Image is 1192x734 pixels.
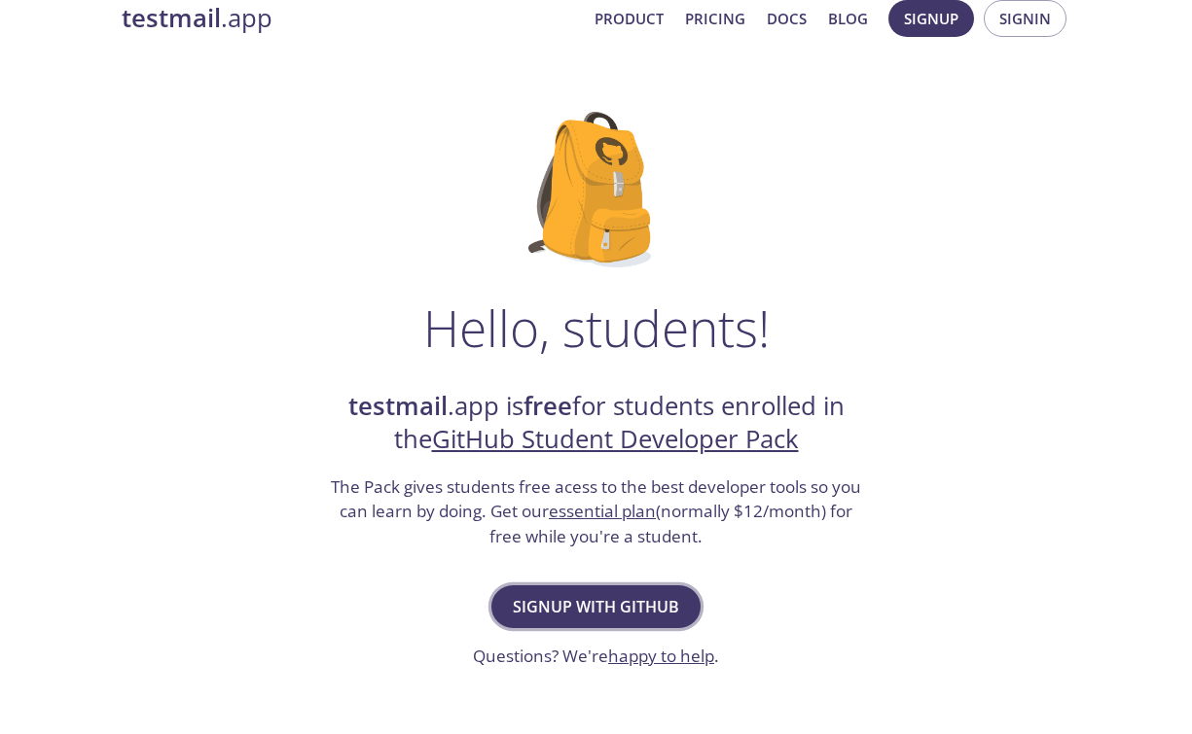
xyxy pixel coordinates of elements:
[528,112,664,267] img: github-student-backpack.png
[608,645,714,667] a: happy to help
[473,644,719,669] h3: Questions? We're .
[549,500,656,522] a: essential plan
[904,6,958,31] span: Signup
[122,1,221,35] strong: testmail
[828,6,868,31] a: Blog
[329,390,864,457] h2: .app is for students enrolled in the
[524,389,572,423] strong: free
[595,6,664,31] a: Product
[423,298,770,357] h1: Hello, students!
[329,474,864,549] h3: The Pack gives students free acess to the best developer tools so you can learn by doing. Get our...
[685,6,745,31] a: Pricing
[767,6,807,31] a: Docs
[513,593,679,620] span: Signup with GitHub
[348,389,448,423] strong: testmail
[491,585,701,628] button: Signup with GitHub
[122,2,579,35] a: testmail.app
[999,6,1051,31] span: Signin
[432,422,799,456] a: GitHub Student Developer Pack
